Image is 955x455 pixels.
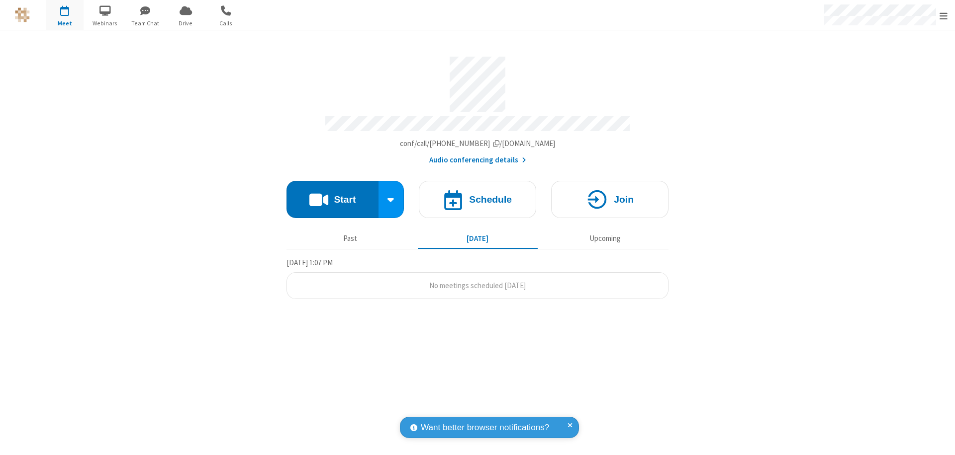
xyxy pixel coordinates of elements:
[46,19,84,28] span: Meet
[334,195,356,204] h4: Start
[167,19,204,28] span: Drive
[286,257,668,300] section: Today's Meetings
[429,154,526,166] button: Audio conferencing details
[419,181,536,218] button: Schedule
[290,229,410,248] button: Past
[614,195,634,204] h4: Join
[930,429,948,448] iframe: Chat
[429,281,526,290] span: No meetings scheduled [DATE]
[207,19,245,28] span: Calls
[400,139,556,148] span: Copy my meeting room link
[286,258,333,267] span: [DATE] 1:07 PM
[421,421,549,434] span: Want better browser notifications?
[87,19,124,28] span: Webinars
[545,229,665,248] button: Upcoming
[127,19,164,28] span: Team Chat
[400,138,556,150] button: Copy my meeting room linkCopy my meeting room link
[15,7,30,22] img: QA Selenium DO NOT DELETE OR CHANGE
[469,195,512,204] h4: Schedule
[418,229,538,248] button: [DATE]
[286,181,379,218] button: Start
[379,181,404,218] div: Start conference options
[286,49,668,166] section: Account details
[551,181,668,218] button: Join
